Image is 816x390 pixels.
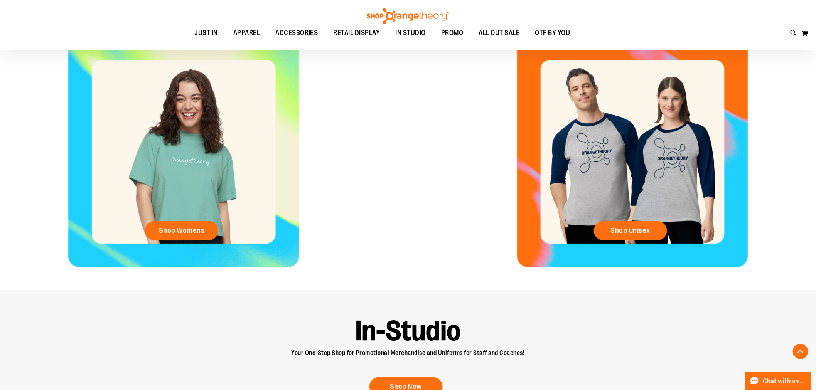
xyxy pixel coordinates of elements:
[194,24,218,42] span: JUST IN
[233,24,260,42] span: APPAREL
[275,24,318,42] span: ACCESSORIES
[366,8,450,24] img: Shop Orangetheory
[145,221,218,240] a: Shop Womens
[535,24,570,42] span: OTF BY YOU
[745,372,812,390] button: Chat with an Expert
[159,227,205,235] span: Shop Womens
[441,24,464,42] span: PROMO
[355,315,461,347] strong: In-Studio
[396,24,426,42] span: IN STUDIO
[594,221,667,240] a: Shop Unisex
[334,24,380,42] span: RETAIL DISPLAY
[479,24,520,42] span: ALL OUT SALE
[292,350,525,357] span: Your One-Stop Shop for Promotional Merchandise and Uniforms for Staff and Coaches!
[793,344,808,359] button: Back To Top
[611,227,651,235] span: Shop Unisex
[763,378,807,385] span: Chat with an Expert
